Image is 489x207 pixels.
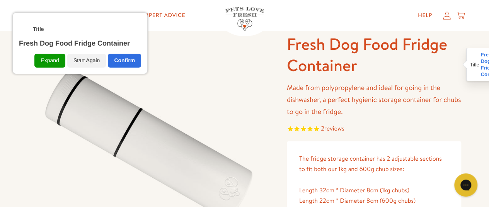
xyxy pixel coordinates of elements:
p: The fridge storage container has 2 adjustable sections to fit both our 1kg and 600g chub sizes: L... [299,154,449,206]
div: Fresh Dog Food Fridge Container [19,39,141,48]
div: Confirm [108,54,141,68]
span: 2 reviews [321,124,344,133]
iframe: Gorgias live chat messenger [450,171,481,199]
div: Title [470,61,479,68]
a: About [61,8,92,23]
div: Start Again [67,54,106,68]
h1: Fresh Dog Food Fridge Container [287,34,461,76]
img: Pets Love Fresh [225,7,264,31]
div: < [19,24,27,34]
div: Title [33,25,44,32]
div: Expand [34,54,65,68]
span: Rated 5.0 out of 5 stars 2 reviews [287,124,461,135]
a: Help [412,8,438,23]
a: Shop All [18,8,58,23]
a: Expert Advice [136,8,191,23]
p: Made from polypropylene and ideal for going in the dishwasher, a perfect hygienic storage contain... [287,82,461,117]
a: Reviews [96,8,133,23]
span: reviews [324,124,344,133]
